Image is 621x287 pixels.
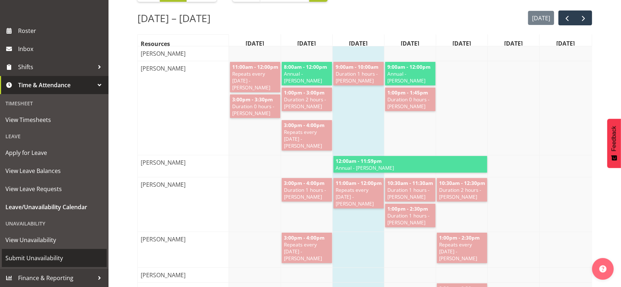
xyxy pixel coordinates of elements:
span: View Timesheets [5,114,103,125]
span: [DATE] [348,39,369,48]
span: 3:00pm - 4:00pm [283,180,325,186]
span: 3:00pm - 4:00pm [283,234,325,241]
span: [PERSON_NAME] [139,64,187,73]
span: [DATE] [244,39,265,48]
span: 1:00pm - 3:00pm [283,89,325,96]
h2: [DATE] – [DATE] [137,10,210,26]
span: Shifts [18,62,94,72]
div: Leave [2,129,107,144]
span: 8:00am - 12:00pm [283,63,328,70]
span: 9:00am - 12:00pm [387,63,431,70]
span: [PERSON_NAME] [139,180,187,189]
span: [PERSON_NAME] [139,271,187,279]
span: 12:00am - 11:59pm [335,157,382,164]
a: Leave/Unavailability Calendar [2,198,107,216]
div: Timesheet [2,96,107,111]
span: 10:30am - 11:30am [387,180,434,186]
span: Inbox [18,43,105,54]
a: View Timesheets [2,111,107,129]
div: Unavailability [2,216,107,231]
span: [DATE] [451,39,472,48]
span: Roster [18,25,105,36]
span: Annual - [PERSON_NAME] [335,164,486,171]
span: Annual - [PERSON_NAME] [283,70,331,84]
span: 1:00pm - 2:30pm [387,205,429,212]
button: next [575,10,592,25]
span: 10:30am - 12:30pm [438,180,486,186]
span: Duration 0 hours - [PERSON_NAME] [231,103,279,117]
span: Resources [139,39,171,48]
a: View Unavailability [2,231,107,249]
span: Duration 1 hours - [PERSON_NAME] [387,186,434,200]
span: Duration 1 hours - [PERSON_NAME] [387,212,434,226]
span: [PERSON_NAME] [139,49,187,58]
span: View Leave Requests [5,183,103,194]
button: [DATE] [528,11,554,25]
span: Duration 0 hours - [PERSON_NAME] [387,96,434,110]
span: [PERSON_NAME] [139,158,187,167]
span: Annual - [PERSON_NAME] [387,70,434,84]
span: [PERSON_NAME] [139,235,187,244]
span: [DATE] [503,39,524,48]
a: Submit Unavailability [2,249,107,267]
span: Repeats every [DATE] - [PERSON_NAME] [283,128,331,149]
span: 1:00pm - 1:45pm [387,89,429,96]
span: Repeats every [DATE] - [PERSON_NAME] [231,70,279,91]
button: prev [558,10,575,25]
span: Time & Attendance [18,80,94,90]
span: Leave/Unavailability Calendar [5,202,103,212]
a: Apply for Leave [2,144,107,162]
span: [DATE] [296,39,317,48]
span: Apply for Leave [5,147,103,158]
span: 11:00am - 12:00pm [231,63,279,70]
span: Duration 1 hours - [PERSON_NAME] [335,70,382,84]
span: 9:00am - 10:00am [335,63,379,70]
a: View Leave Requests [2,180,107,198]
span: Repeats every [DATE] - [PERSON_NAME] [283,241,331,262]
span: View Unavailability [5,235,103,245]
span: 3:00pm - 3:30pm [231,96,273,103]
span: 11:00am - 12:00pm [335,180,382,186]
span: 1:00pm - 2:30pm [438,234,480,241]
img: help-xxl-2.png [599,265,607,273]
span: 3:00pm - 4:00pm [283,122,325,128]
span: Finance & Reporting [18,273,94,283]
button: Feedback - Show survey [607,119,621,168]
a: View Leave Balances [2,162,107,180]
span: Repeats every [DATE] - [PERSON_NAME] [438,241,486,262]
span: [DATE] [555,39,576,48]
span: Duration 2 hours - [PERSON_NAME] [283,96,331,110]
span: Submit Unavailability [5,253,103,263]
span: [DATE] [399,39,421,48]
span: Repeats every [DATE] - [PERSON_NAME] [335,186,382,207]
span: Duration 1 hours - [PERSON_NAME] [283,186,331,200]
span: View Leave Balances [5,165,103,176]
span: Feedback [611,126,617,151]
span: Duration 2 hours - [PERSON_NAME] [438,186,486,200]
